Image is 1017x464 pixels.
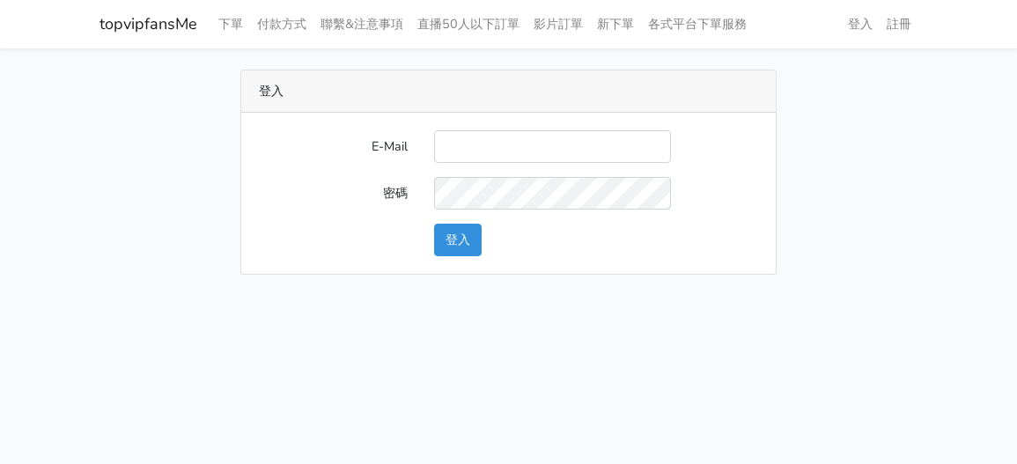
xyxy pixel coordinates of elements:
a: 直播50人以下訂單 [410,7,527,41]
a: 影片訂單 [527,7,590,41]
a: topvipfansMe [99,7,197,41]
a: 各式平台下單服務 [641,7,754,41]
label: 密碼 [246,177,421,210]
a: 登入 [841,7,880,41]
label: E-Mail [246,130,421,163]
a: 註冊 [880,7,918,41]
a: 聯繫&注意事項 [313,7,410,41]
a: 下單 [211,7,250,41]
button: 登入 [434,224,482,256]
a: 付款方式 [250,7,313,41]
div: 登入 [241,70,777,113]
a: 新下單 [590,7,641,41]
